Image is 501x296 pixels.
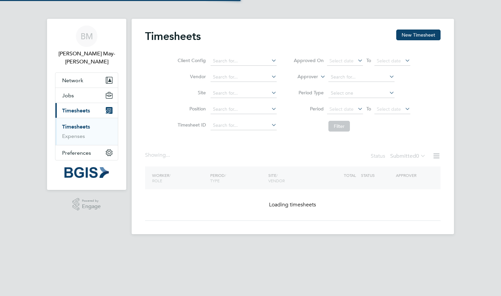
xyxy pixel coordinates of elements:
nav: Main navigation [47,19,126,190]
label: Site [176,90,206,96]
span: 0 [416,153,419,159]
img: bgis-logo-retina.png [64,167,109,178]
span: BM [81,32,93,41]
span: Bethany May-Reed [55,50,118,66]
span: Engage [82,204,101,209]
span: Timesheets [62,107,90,114]
span: Select date [329,58,354,64]
input: Select one [328,89,395,98]
a: Timesheets [62,124,90,130]
span: Jobs [62,92,74,99]
span: Select date [329,106,354,112]
button: Jobs [55,88,118,103]
label: Approved On [293,57,324,63]
input: Search for... [211,72,277,82]
button: Network [55,73,118,88]
input: Search for... [328,72,395,82]
label: Approver [288,73,318,80]
label: Client Config [176,57,206,63]
span: Network [62,77,83,84]
h2: Timesheets [145,30,201,43]
a: BM[PERSON_NAME] May-[PERSON_NAME] [55,26,118,66]
span: Select date [377,58,401,64]
input: Search for... [211,89,277,98]
span: ... [166,152,170,158]
span: To [364,56,373,65]
button: Timesheets [55,103,118,118]
label: Position [176,106,206,112]
button: New Timesheet [396,30,441,40]
label: Submitted [390,153,426,159]
label: Period Type [293,90,324,96]
button: Filter [328,121,350,132]
a: Powered byEngage [73,198,101,211]
label: Timesheet ID [176,122,206,128]
span: Preferences [62,150,91,156]
div: Showing [145,152,171,159]
label: Period [293,106,324,112]
button: Preferences [55,145,118,160]
label: Vendor [176,73,206,80]
input: Search for... [211,56,277,66]
span: To [364,104,373,113]
div: Status [371,152,427,161]
a: Go to home page [55,167,118,178]
span: Powered by [82,198,101,204]
a: Expenses [62,133,85,139]
div: Timesheets [55,118,118,145]
span: Select date [377,106,401,112]
input: Search for... [211,105,277,114]
input: Search for... [211,121,277,130]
